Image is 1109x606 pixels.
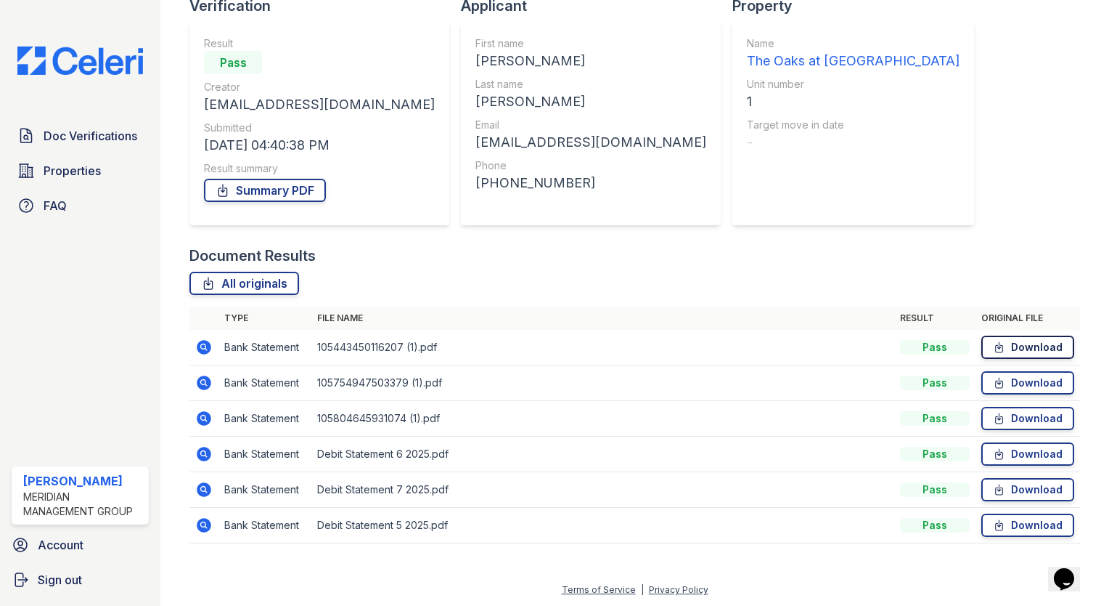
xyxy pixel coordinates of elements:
div: [EMAIL_ADDRESS][DOMAIN_NAME] [204,94,435,115]
div: Pass [900,482,970,497]
div: Result summary [204,161,435,176]
a: Download [981,336,1074,359]
span: Sign out [38,571,82,589]
div: 1 [747,92,959,112]
div: Target move in date [747,118,959,132]
div: Pass [900,518,970,533]
td: Bank Statement [218,472,311,508]
td: Debit Statement 7 2025.pdf [311,472,894,508]
a: Summary PDF [204,179,326,202]
div: Result [204,36,435,51]
td: Bank Statement [218,330,311,365]
div: | [641,584,644,595]
div: Name [747,36,959,51]
th: File name [311,307,894,330]
td: 105754947503379 (1).pdf [311,365,894,401]
a: Account [6,530,155,559]
div: [PERSON_NAME] [475,92,706,112]
div: - [747,132,959,153]
a: Download [981,443,1074,466]
td: Debit Statement 6 2025.pdf [311,437,894,472]
div: [EMAIL_ADDRESS][DOMAIN_NAME] [475,132,706,153]
div: Creator [204,80,435,94]
div: Last name [475,77,706,92]
div: [PERSON_NAME] [23,472,143,490]
td: 105443450116207 (1).pdf [311,330,894,365]
span: Doc Verifications [44,127,137,145]
div: Pass [900,376,970,390]
a: Download [981,407,1074,430]
div: Submitted [204,121,435,135]
a: Privacy Policy [649,584,708,595]
td: Bank Statement [218,437,311,472]
td: Bank Statement [218,401,311,437]
span: Account [38,536,83,554]
div: Pass [900,340,970,355]
a: Terms of Service [562,584,636,595]
th: Type [218,307,311,330]
a: Name The Oaks at [GEOGRAPHIC_DATA] [747,36,959,71]
a: Download [981,514,1074,537]
div: First name [475,36,706,51]
iframe: chat widget [1048,548,1094,591]
div: The Oaks at [GEOGRAPHIC_DATA] [747,51,959,71]
a: Download [981,371,1074,395]
td: Bank Statement [218,508,311,544]
div: Pass [204,51,262,74]
span: Properties [44,162,101,179]
div: Unit number [747,77,959,92]
a: All originals [189,272,299,295]
div: Pass [900,411,970,426]
td: Bank Statement [218,365,311,401]
a: Doc Verifications [12,121,149,150]
td: 105804645931074 (1).pdf [311,401,894,437]
a: Download [981,478,1074,501]
a: Sign out [6,565,155,594]
div: [PHONE_NUMBER] [475,173,706,193]
div: Document Results [189,246,316,266]
div: Pass [900,447,970,461]
a: FAQ [12,191,149,220]
div: [PERSON_NAME] [475,51,706,71]
img: CE_Logo_Blue-a8612792a0a2168367f1c8372b55b34899dd931a85d93a1a3d3e32e68fde9ad4.png [6,47,155,75]
a: Properties [12,156,149,185]
th: Result [894,307,975,330]
div: [DATE] 04:40:38 PM [204,135,435,155]
div: Meridian Management Group [23,490,143,519]
div: Phone [475,158,706,173]
td: Debit Statement 5 2025.pdf [311,508,894,544]
div: Email [475,118,706,132]
span: FAQ [44,197,67,214]
th: Original file [975,307,1080,330]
